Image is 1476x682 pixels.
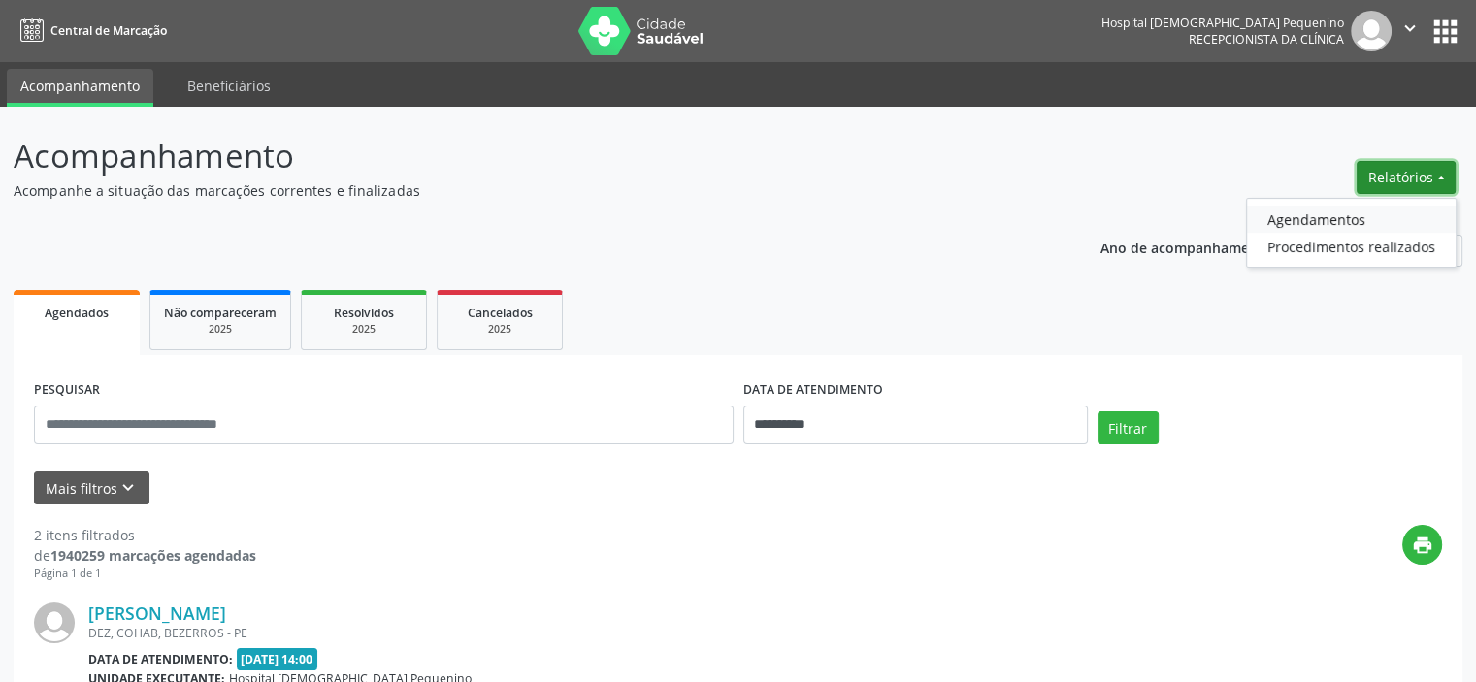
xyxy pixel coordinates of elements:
[1247,233,1456,260] a: Procedimentos realizados
[14,132,1028,180] p: Acompanhamento
[45,305,109,321] span: Agendados
[1101,15,1344,31] div: Hospital [DEMOGRAPHIC_DATA] Pequenino
[34,566,256,582] div: Página 1 de 1
[1357,161,1456,194] button: Relatórios
[14,180,1028,201] p: Acompanhe a situação das marcações correntes e finalizadas
[174,69,284,103] a: Beneficiários
[1247,206,1456,233] a: Agendamentos
[1351,11,1392,51] img: img
[743,375,883,406] label: DATA DE ATENDIMENTO
[468,305,533,321] span: Cancelados
[88,602,226,624] a: [PERSON_NAME]
[1100,235,1272,259] p: Ano de acompanhamento
[1246,198,1457,268] ul: Relatórios
[1402,525,1442,565] button: print
[50,546,256,565] strong: 1940259 marcações agendadas
[50,22,167,39] span: Central de Marcação
[1189,31,1344,48] span: Recepcionista da clínica
[1399,17,1421,39] i: 
[315,322,412,337] div: 2025
[1428,15,1462,49] button: apps
[451,322,548,337] div: 2025
[7,69,153,107] a: Acompanhamento
[334,305,394,321] span: Resolvidos
[1392,11,1428,51] button: 
[34,545,256,566] div: de
[164,322,277,337] div: 2025
[237,648,318,670] span: [DATE] 14:00
[164,305,277,321] span: Não compareceram
[88,625,1151,641] div: DEZ, COHAB, BEZERROS - PE
[34,471,149,505] button: Mais filtroskeyboard_arrow_down
[1098,411,1159,444] button: Filtrar
[34,375,100,406] label: PESQUISAR
[14,15,167,47] a: Central de Marcação
[34,602,75,643] img: img
[88,651,233,667] b: Data de atendimento:
[117,477,139,499] i: keyboard_arrow_down
[1412,535,1433,556] i: print
[34,525,256,545] div: 2 itens filtrados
